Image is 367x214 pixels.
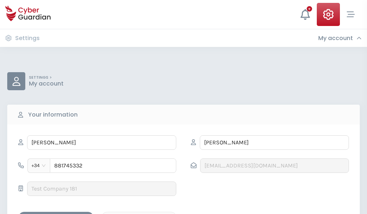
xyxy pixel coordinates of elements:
div: + [307,6,312,12]
h3: My account [318,35,353,42]
span: +34 [31,160,46,171]
b: Your information [28,110,78,119]
p: My account [29,80,64,87]
p: SETTINGS > [29,75,64,80]
div: My account [318,35,362,42]
h3: Settings [15,35,40,42]
input: 612345678 [50,158,176,173]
